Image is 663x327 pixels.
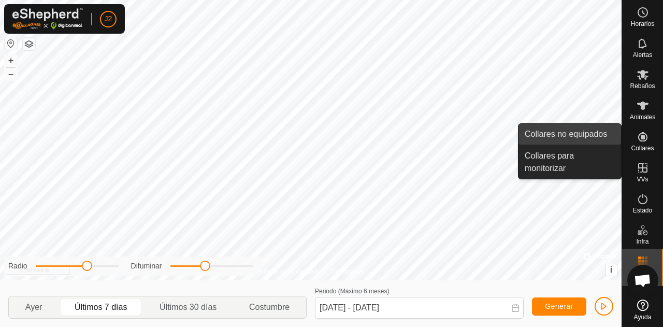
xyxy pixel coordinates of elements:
[545,302,573,310] font: Generar
[5,37,17,50] button: Restablecer mapa
[257,267,317,276] a: Política de Privacidad
[627,265,658,296] a: Chat abierto
[634,314,652,321] font: Ayuda
[532,297,586,316] button: Generar
[633,207,652,214] font: Estado
[622,295,663,324] a: Ayuda
[8,55,14,66] font: +
[636,238,648,245] font: Infra
[105,15,112,23] font: J2
[606,264,617,276] button: i
[315,288,389,295] font: Periodo (Máximo 6 meses)
[8,262,27,270] font: Radio
[518,124,621,145] a: Collares no equipados
[630,82,655,90] font: Rebaños
[131,262,162,270] font: Difuminar
[630,269,655,282] font: Mapa de calor
[525,130,607,138] font: Collares no equipados
[630,113,655,121] font: Animales
[637,176,648,183] font: VVs
[5,68,17,80] button: –
[631,145,654,152] font: Collares
[518,146,621,179] a: Collares para monitorizar
[329,267,364,276] a: Contáctanos
[23,38,35,50] button: Capas del Mapa
[329,268,364,275] font: Contáctanos
[5,54,17,67] button: +
[525,151,574,173] font: Collares para monitorizar
[12,8,83,30] img: Logotipo de Gallagher
[249,303,290,311] font: Costumbre
[633,51,652,59] font: Alertas
[257,268,317,275] font: Política de Privacidad
[25,303,42,311] font: Ayer
[610,265,612,274] font: i
[631,20,654,27] font: Horarios
[160,303,217,311] font: Últimos 30 días
[8,68,13,79] font: –
[75,303,127,311] font: Últimos 7 días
